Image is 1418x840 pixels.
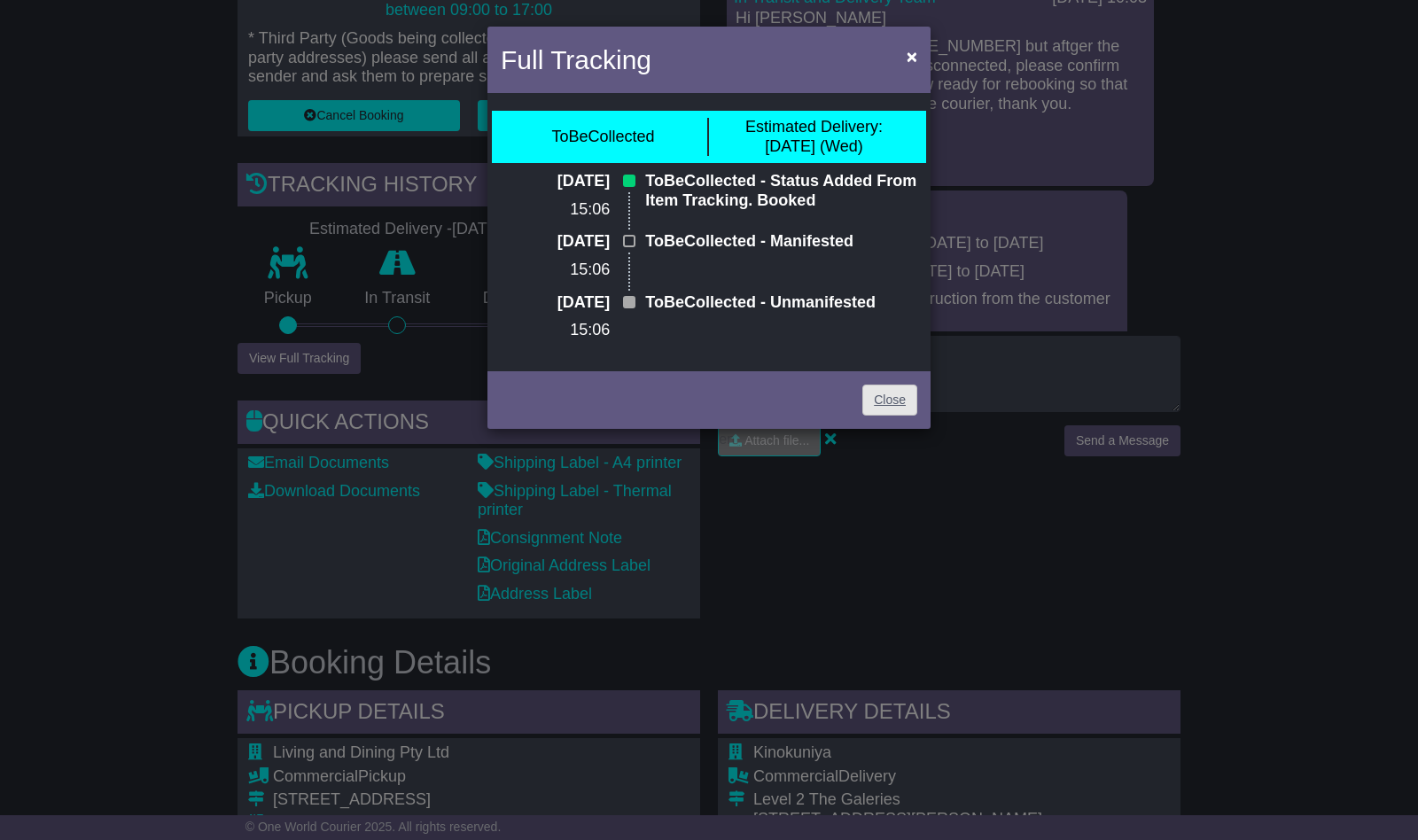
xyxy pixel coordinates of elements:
[745,118,883,136] span: Estimated Delivery:
[501,172,610,191] p: [DATE]
[645,293,917,313] p: ToBeCollected - Unmanifested
[645,232,917,252] p: ToBeCollected - Manifested
[645,172,917,210] p: ToBeCollected - Status Added From Item Tracking. Booked
[551,128,654,147] div: ToBeCollected
[862,385,917,416] a: Close
[501,40,651,80] h4: Full Tracking
[501,232,610,252] p: [DATE]
[501,261,610,280] p: 15:06
[745,118,883,156] div: [DATE] (Wed)
[501,293,610,313] p: [DATE]
[907,46,917,66] span: ×
[501,200,610,220] p: 15:06
[898,38,926,74] button: Close
[501,321,610,340] p: 15:06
